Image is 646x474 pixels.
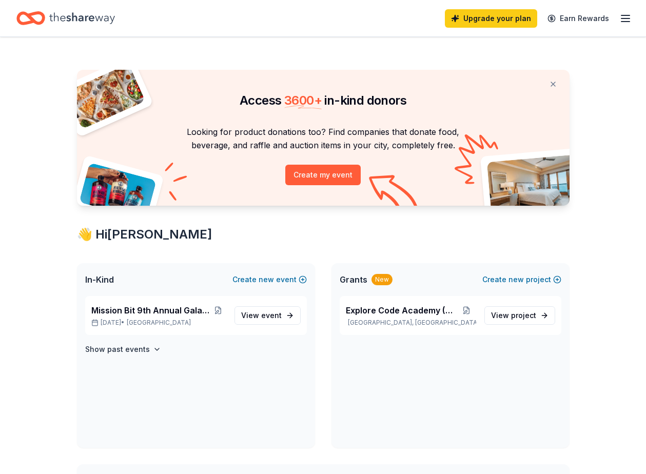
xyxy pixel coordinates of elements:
p: [DATE] • [91,319,226,327]
div: New [371,274,393,285]
span: In-Kind [85,273,114,286]
span: View [241,309,282,322]
a: Home [16,6,115,30]
span: Mission Bit 9th Annual Gala Fundraiser [91,304,211,317]
button: Show past events [85,343,161,355]
a: Upgrade your plan [445,9,537,28]
a: Earn Rewards [541,9,615,28]
span: 3600 + [284,93,322,108]
img: Pizza [65,64,145,129]
div: 👋 Hi [PERSON_NAME] [77,226,570,243]
span: new [259,273,274,286]
span: project [511,311,536,320]
button: Createnewproject [482,273,561,286]
button: Create my event [285,165,361,185]
a: View event [234,306,301,325]
span: [GEOGRAPHIC_DATA] [127,319,191,327]
img: Curvy arrow [369,175,420,213]
span: Access in-kind donors [240,93,406,108]
span: View [491,309,536,322]
span: Explore Code Academy (ECA) [346,304,457,317]
h4: Show past events [85,343,150,355]
a: View project [484,306,555,325]
button: Createnewevent [232,273,307,286]
span: new [508,273,524,286]
p: [GEOGRAPHIC_DATA], [GEOGRAPHIC_DATA] [346,319,476,327]
p: Looking for product donations too? Find companies that donate food, beverage, and raffle and auct... [89,125,557,152]
span: event [261,311,282,320]
span: Grants [340,273,367,286]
